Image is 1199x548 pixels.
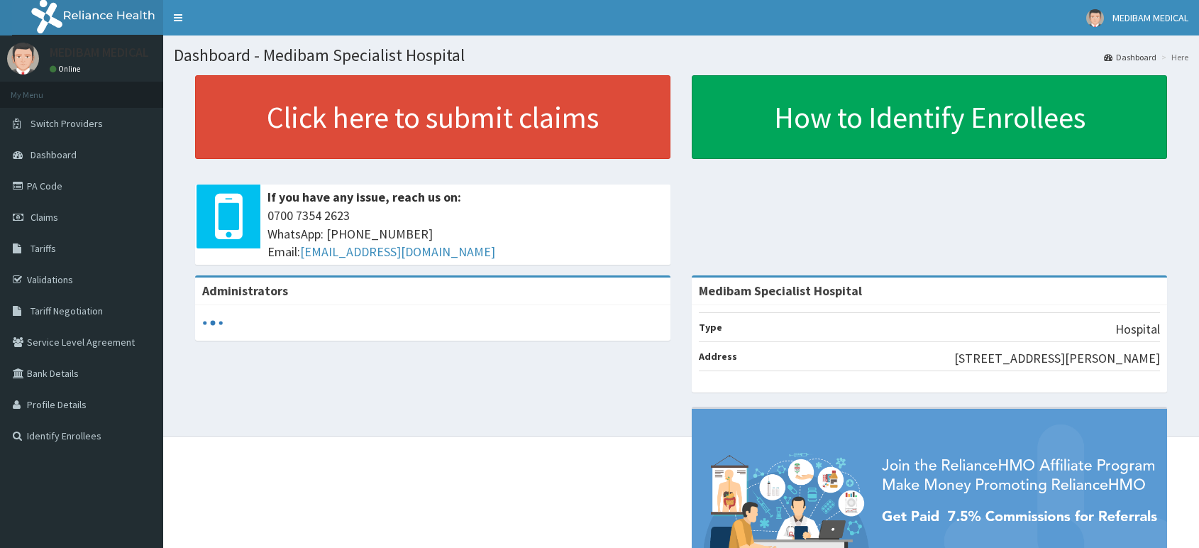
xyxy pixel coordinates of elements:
[31,242,56,255] span: Tariffs
[1115,320,1160,339] p: Hospital
[300,243,495,260] a: [EMAIL_ADDRESS][DOMAIN_NAME]
[202,312,223,334] svg: audio-loading
[31,117,103,130] span: Switch Providers
[1158,51,1188,63] li: Here
[31,148,77,161] span: Dashboard
[7,43,39,75] img: User Image
[699,350,737,363] b: Address
[1104,51,1156,63] a: Dashboard
[692,75,1167,159] a: How to Identify Enrollees
[202,283,288,299] b: Administrators
[267,189,461,205] b: If you have any issue, reach us on:
[174,46,1188,65] h1: Dashboard - Medibam Specialist Hospital
[1112,11,1188,24] span: MEDIBAM MEDICAL
[31,305,103,317] span: Tariff Negotiation
[267,207,663,261] span: 0700 7354 2623 WhatsApp: [PHONE_NUMBER] Email:
[50,46,149,59] p: MEDIBAM MEDICAL
[31,211,58,224] span: Claims
[1086,9,1104,27] img: User Image
[954,349,1160,368] p: [STREET_ADDRESS][PERSON_NAME]
[699,321,722,334] b: Type
[195,75,670,159] a: Click here to submit claims
[50,64,84,74] a: Online
[699,283,862,299] strong: Medibam Specialist Hospital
